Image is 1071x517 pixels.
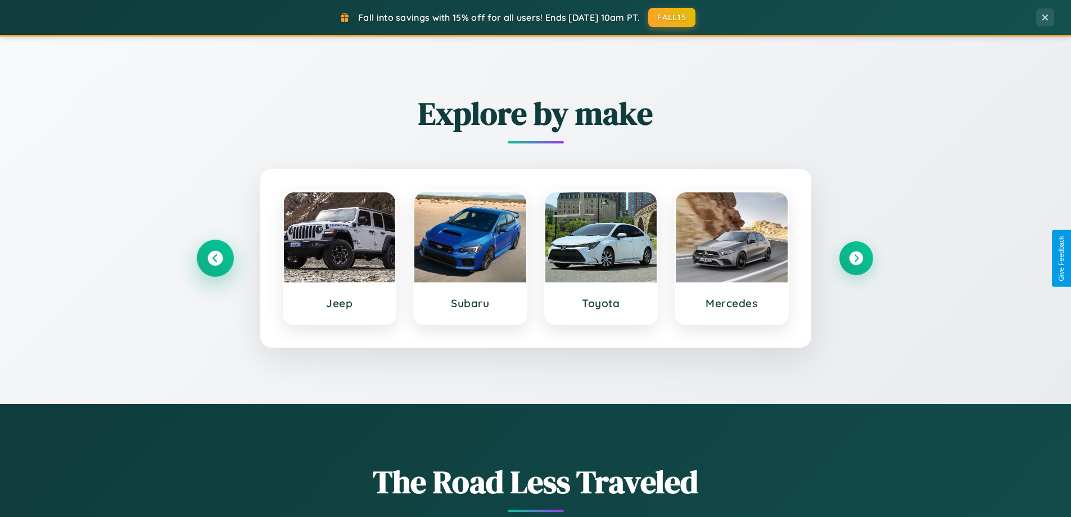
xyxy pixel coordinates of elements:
span: Fall into savings with 15% off for all users! Ends [DATE] 10am PT. [358,12,640,23]
h3: Subaru [426,296,515,310]
h2: Explore by make [198,92,873,135]
h3: Mercedes [687,296,776,310]
div: Give Feedback [1058,236,1065,281]
h3: Jeep [295,296,385,310]
button: FALL15 [648,8,695,27]
h3: Toyota [557,296,646,310]
h1: The Road Less Traveled [198,460,873,503]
